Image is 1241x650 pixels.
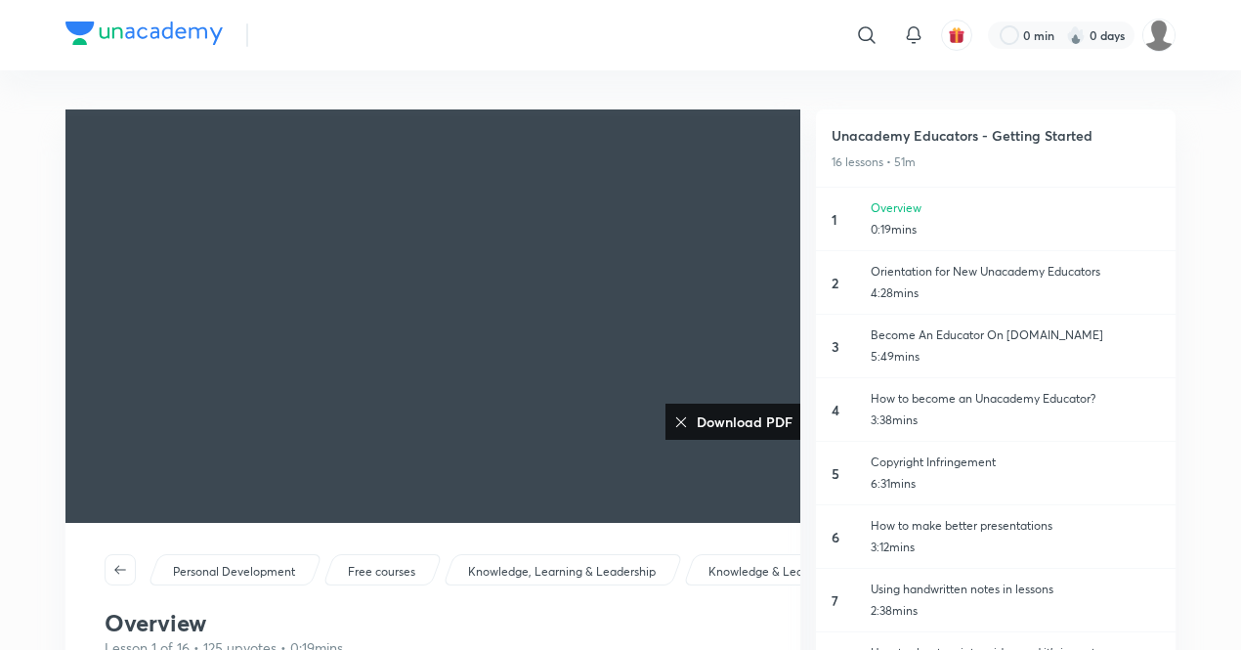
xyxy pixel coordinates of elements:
p: Copyright Infringement [871,454,1160,471]
p: Knowledge & Learning [708,563,831,581]
a: Free courses [345,563,419,581]
p: Free courses [348,563,415,581]
a: 5Copyright Infringement6:31mins [816,442,1176,505]
a: Unacademy Educators - Getting Started [832,125,1160,146]
p: Using handwritten notes in lessons [871,581,1160,598]
p: Become An Educator On [DOMAIN_NAME] [871,326,1160,344]
h6: 2 [832,273,859,293]
h6: 1 [832,209,859,230]
h1: Overview [105,609,761,637]
p: 0:19mins [871,221,1160,238]
a: 2Orientation for New Unacademy Educators4:28mins [816,251,1176,315]
a: Personal Development [170,563,299,581]
p: Personal Development [173,563,295,581]
p: Knowledge, Learning & Leadership [468,563,656,581]
p: 3:12mins [871,539,1160,556]
a: 6How to make better presentations3:12mins [816,505,1176,569]
p: 4:28mins [871,284,1160,302]
p: Orientation for New Unacademy Educators [871,263,1160,281]
p: 2:38mins [871,602,1160,620]
a: Company Logo [65,22,223,50]
a: Knowledge, Learning & Leadership [465,563,660,581]
p: Overview [871,199,1160,217]
p: How to make better presentations [871,517,1160,535]
h6: 7 [832,590,859,611]
a: 7Using handwritten notes in lessons2:38mins [816,569,1176,632]
h6: 5 [832,463,859,484]
h6: Download PDF [689,412,792,432]
p: 3:38mins [871,412,1160,429]
p: 16 lessons • 51m [832,153,1160,171]
p: 6:31mins [871,475,1160,493]
a: 4How to become an Unacademy Educator?3:38mins [816,378,1176,442]
h6: 4 [832,400,859,420]
p: 5:49mins [871,348,1160,366]
a: 1Overview0:19mins [816,188,1176,251]
h6: 3 [832,336,859,357]
img: avatar [948,26,965,44]
a: Knowledge & Learning [706,563,834,581]
img: arpita chawla [1142,19,1176,52]
p: How to become an Unacademy Educator? [871,390,1160,408]
a: 3Become An Educator On [DOMAIN_NAME]5:49mins [816,315,1176,378]
img: Company Logo [65,22,223,45]
img: streak [1066,25,1086,45]
h6: 6 [832,527,859,547]
button: avatar [941,20,972,51]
